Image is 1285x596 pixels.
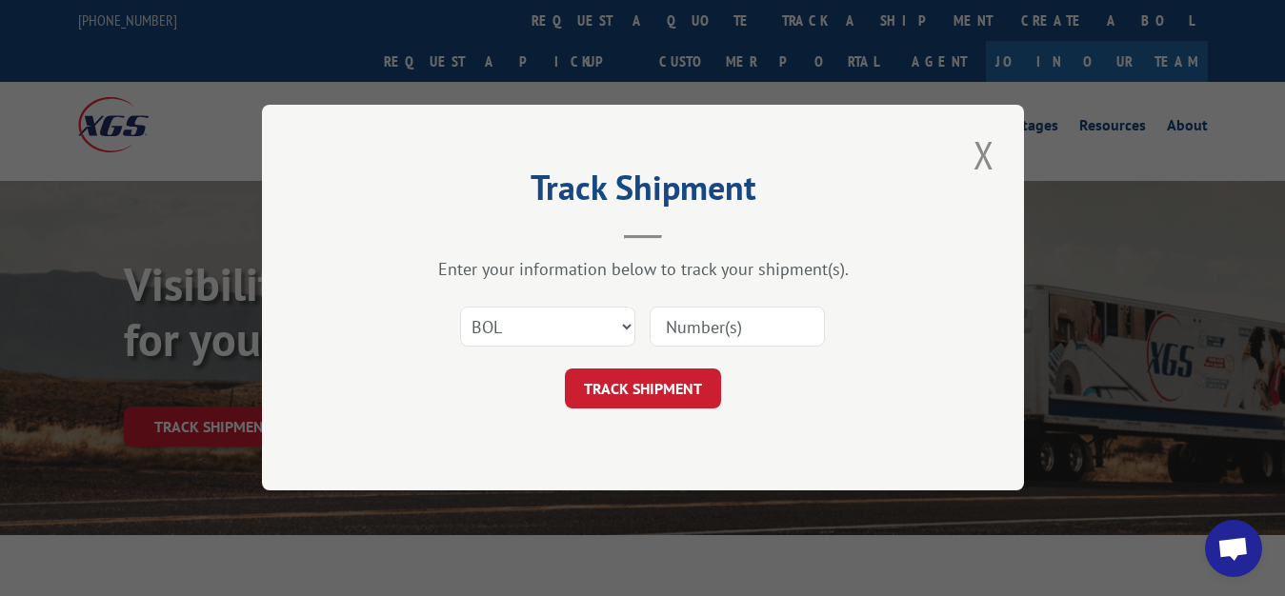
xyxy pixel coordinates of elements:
button: Close modal [968,129,1000,181]
h2: Track Shipment [357,174,929,210]
div: Enter your information below to track your shipment(s). [357,259,929,281]
button: TRACK SHIPMENT [565,369,721,409]
a: Open chat [1205,520,1262,577]
input: Number(s) [650,308,825,348]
